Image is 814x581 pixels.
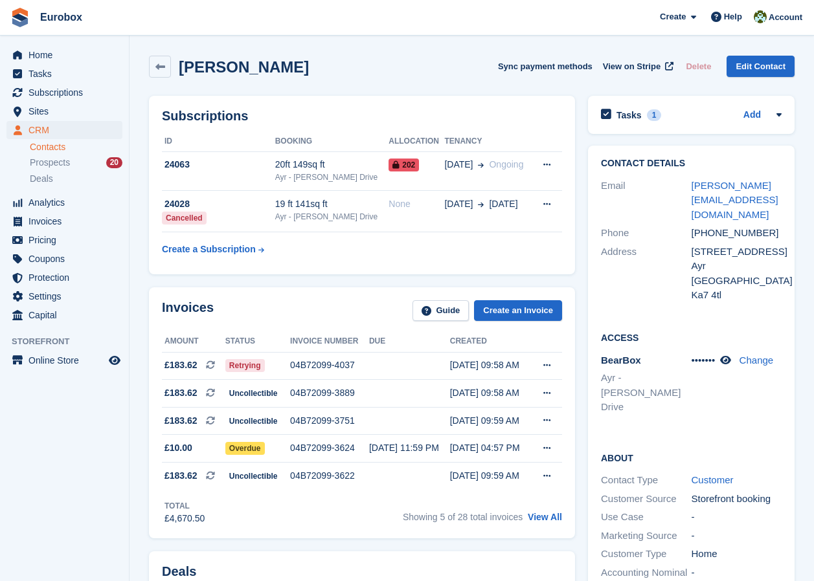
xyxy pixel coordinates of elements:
[528,512,562,522] a: View All
[162,197,275,211] div: 24028
[162,243,256,256] div: Create a Subscription
[275,158,389,171] div: 20ft 149sq ft
[403,512,523,522] span: Showing 5 of 28 total invoices
[275,171,389,183] div: Ayr - [PERSON_NAME] Drive
[450,358,531,372] div: [DATE] 09:58 AM
[743,108,761,123] a: Add
[692,529,782,543] div: -
[275,197,389,211] div: 19 ft 141sq ft
[601,529,692,543] div: Marketing Source
[179,58,309,76] h2: [PERSON_NAME]
[601,371,692,415] li: Ayr - [PERSON_NAME] Drive
[389,159,419,171] span: 202
[681,56,716,77] button: Delete
[450,441,531,455] div: [DATE] 04:57 PM
[28,46,106,64] span: Home
[164,469,198,483] span: £183.62
[692,355,716,366] span: •••••••
[6,193,122,212] a: menu
[598,56,676,77] a: View on Stripe
[290,414,369,428] div: 04B72099-3751
[28,351,106,369] span: Online Store
[692,474,734,485] a: Customer
[30,156,122,170] a: Prospects 20
[225,470,282,483] span: Uncollectible
[6,212,122,230] a: menu
[6,250,122,268] a: menu
[162,331,225,352] th: Amount
[692,259,782,274] div: Ayr
[28,121,106,139] span: CRM
[489,197,517,211] span: [DATE]
[225,331,290,352] th: Status
[6,231,122,249] a: menu
[724,10,742,23] span: Help
[162,237,264,261] a: Create a Subscription
[727,56,795,77] a: Edit Contact
[450,469,531,483] div: [DATE] 09:59 AM
[647,109,662,121] div: 1
[28,231,106,249] span: Pricing
[6,351,122,369] a: menu
[164,500,205,512] div: Total
[692,226,782,241] div: [PHONE_NUMBER]
[30,173,53,185] span: Deals
[164,512,205,525] div: £4,670.50
[30,157,70,169] span: Prospects
[601,179,692,223] div: Email
[6,46,122,64] a: menu
[601,473,692,488] div: Contact Type
[601,547,692,562] div: Customer Type
[28,269,106,287] span: Protection
[162,131,275,152] th: ID
[389,197,444,211] div: None
[12,335,129,348] span: Storefront
[162,109,562,124] h2: Subscriptions
[290,469,369,483] div: 04B72099-3622
[28,102,106,120] span: Sites
[692,288,782,303] div: Ka7 4tl
[225,387,282,400] span: Uncollectible
[601,226,692,241] div: Phone
[489,159,523,170] span: Ongoing
[35,6,87,28] a: Eurobox
[10,8,30,27] img: stora-icon-8386f47178a22dfd0bd8f6a31ec36ba5ce8667c1dd55bd0f319d3a0aa187defe.svg
[28,306,106,324] span: Capital
[603,60,661,73] span: View on Stripe
[290,441,369,455] div: 04B72099-3624
[450,386,531,400] div: [DATE] 09:58 AM
[692,274,782,289] div: [GEOGRAPHIC_DATA]
[164,441,192,455] span: £10.00
[6,287,122,305] a: menu
[290,331,369,352] th: Invoice number
[474,300,562,322] a: Create an Invoice
[162,158,275,171] div: 24063
[30,172,122,186] a: Deals
[290,386,369,400] div: 04B72099-3889
[6,269,122,287] a: menu
[225,359,265,372] span: Retrying
[601,451,782,464] h2: About
[754,10,767,23] img: Lorna Russell
[6,102,122,120] a: menu
[740,355,774,366] a: Change
[692,245,782,259] div: [STREET_ADDRESS]
[692,492,782,507] div: Storefront booking
[28,250,106,268] span: Coupons
[107,353,122,368] a: Preview store
[450,331,531,352] th: Created
[389,131,444,152] th: Allocation
[692,180,778,220] a: [PERSON_NAME][EMAIL_ADDRESS][DOMAIN_NAME]
[164,414,198,428] span: £183.62
[164,358,198,372] span: £183.62
[601,331,782,344] h2: Access
[6,83,122,102] a: menu
[162,212,207,225] div: Cancelled
[601,510,692,525] div: Use Case
[660,10,686,23] span: Create
[444,158,473,171] span: [DATE]
[28,212,106,230] span: Invoices
[498,56,593,77] button: Sync payment methods
[106,157,122,168] div: 20
[444,197,473,211] span: [DATE]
